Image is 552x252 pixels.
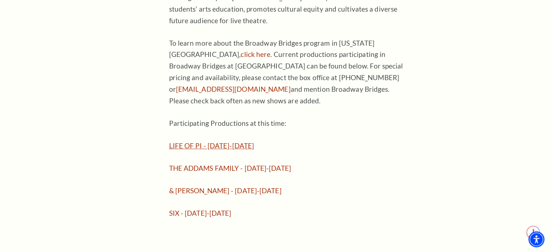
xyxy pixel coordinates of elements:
a: [EMAIL_ADDRESS][DOMAIN_NAME] [176,85,291,93]
a: To learn more about the Broadway Bridges program in New York City, click here - open in a new tab [241,50,270,58]
p: Participating Productions at this time: [169,117,405,129]
div: Accessibility Menu [528,231,544,247]
a: SIX - [DATE]-[DATE] [169,209,232,217]
a: & [PERSON_NAME] - [DATE]-[DATE] [169,186,282,195]
a: LIFE OF PI - [DATE]-[DATE] [169,141,254,150]
a: THE ADDAMS FAMILY - [DATE]-[DATE] [169,164,291,172]
p: To learn more about the Broadway Bridges program in [US_STATE][GEOGRAPHIC_DATA], . Current produc... [169,37,405,107]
